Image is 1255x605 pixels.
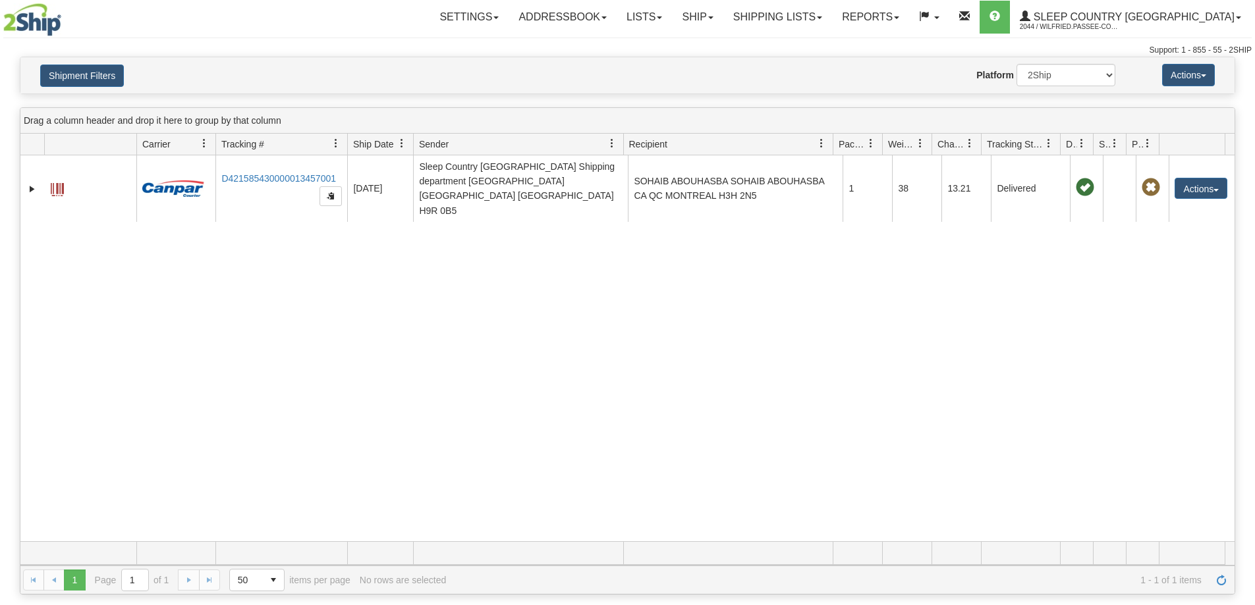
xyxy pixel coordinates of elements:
[832,1,909,34] a: Reports
[629,138,667,151] span: Recipient
[723,1,832,34] a: Shipping lists
[1020,20,1119,34] span: 2044 / Wilfried.Passee-Coutrin
[509,1,617,34] a: Addressbook
[628,155,843,222] td: SOHAIB ABOUHASBA SOHAIB ABOUHASBA CA QC MONTREAL H3H 2N5
[238,573,255,587] span: 50
[221,138,264,151] span: Tracking #
[1225,235,1254,369] iframe: chat widget
[1211,569,1232,591] a: Refresh
[843,155,892,222] td: 1
[959,132,981,155] a: Charge filter column settings
[1038,132,1060,155] a: Tracking Status filter column settings
[353,138,393,151] span: Ship Date
[601,132,623,155] a: Sender filter column settings
[991,155,1070,222] td: Delivered
[64,569,85,591] span: Page 1
[1099,138,1110,151] span: Shipment Issues
[26,182,39,196] a: Expand
[193,132,215,155] a: Carrier filter column settings
[1175,178,1227,199] button: Actions
[3,3,61,36] img: logo2044.jpg
[937,138,965,151] span: Charge
[263,569,284,591] span: select
[1103,132,1126,155] a: Shipment Issues filter column settings
[892,155,941,222] td: 38
[320,186,342,206] button: Copy to clipboard
[95,569,169,591] span: Page of 1
[51,177,64,198] a: Label
[413,155,628,222] td: Sleep Country [GEOGRAPHIC_DATA] Shipping department [GEOGRAPHIC_DATA] [GEOGRAPHIC_DATA] [GEOGRAPH...
[1076,178,1094,197] span: On time
[142,138,171,151] span: Carrier
[839,138,866,151] span: Packages
[1136,132,1159,155] a: Pickup Status filter column settings
[122,569,148,591] input: Page 1
[617,1,672,34] a: Lists
[1071,132,1093,155] a: Delivery Status filter column settings
[142,180,204,197] img: 14 - Canpar
[1066,138,1077,151] span: Delivery Status
[1030,11,1235,22] span: Sleep Country [GEOGRAPHIC_DATA]
[1132,138,1143,151] span: Pickup Status
[810,132,833,155] a: Recipient filter column settings
[221,173,336,184] a: D421585430000013457001
[360,575,447,585] div: No rows are selected
[455,575,1202,585] span: 1 - 1 of 1 items
[347,155,413,222] td: [DATE]
[976,68,1014,82] label: Platform
[325,132,347,155] a: Tracking # filter column settings
[672,1,723,34] a: Ship
[888,138,916,151] span: Weight
[1142,178,1160,197] span: Pickup Not Assigned
[20,108,1235,134] div: grid grouping header
[391,132,413,155] a: Ship Date filter column settings
[1162,64,1215,86] button: Actions
[40,65,124,87] button: Shipment Filters
[941,155,991,222] td: 13.21
[860,132,882,155] a: Packages filter column settings
[3,45,1252,56] div: Support: 1 - 855 - 55 - 2SHIP
[909,132,932,155] a: Weight filter column settings
[430,1,509,34] a: Settings
[229,569,285,591] span: Page sizes drop down
[987,138,1044,151] span: Tracking Status
[1010,1,1251,34] a: Sleep Country [GEOGRAPHIC_DATA] 2044 / Wilfried.Passee-Coutrin
[419,138,449,151] span: Sender
[229,569,350,591] span: items per page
